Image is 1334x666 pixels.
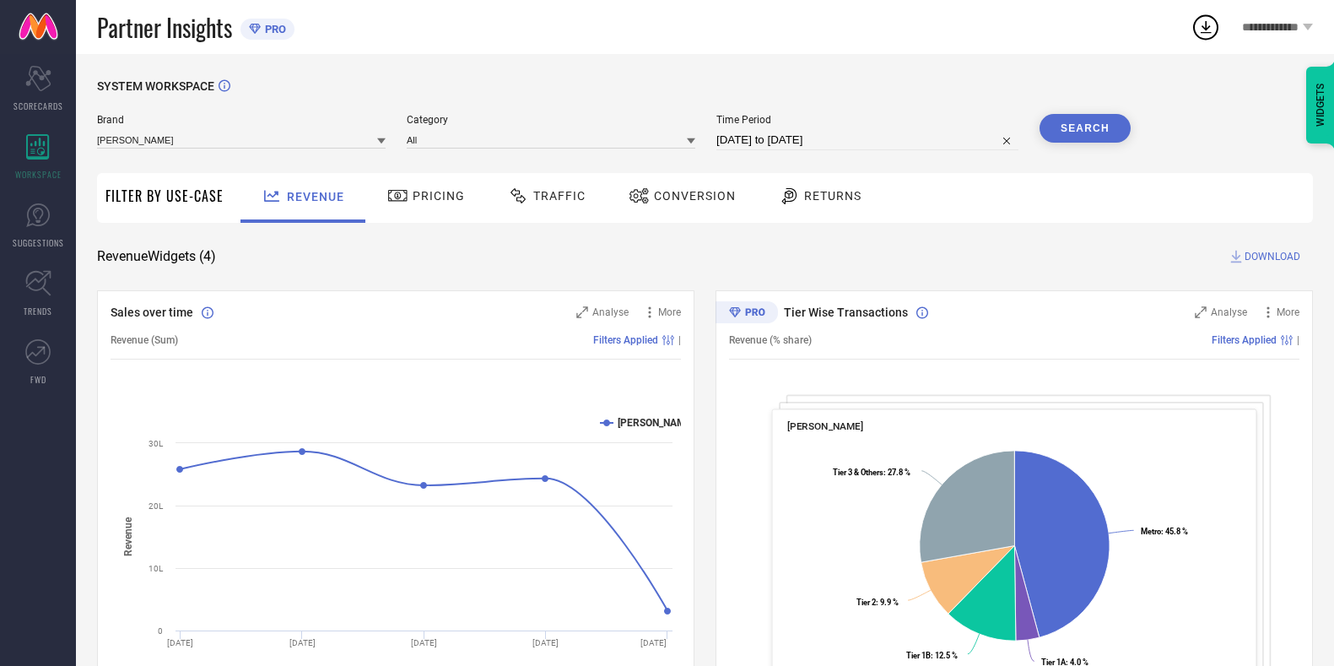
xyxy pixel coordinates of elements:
[111,306,193,319] span: Sales over time
[111,334,178,346] span: Revenue (Sum)
[149,439,164,448] text: 30L
[149,501,164,511] text: 20L
[856,598,899,607] text: : 9.9 %
[1141,527,1188,536] text: : 45.8 %
[407,114,695,126] span: Category
[289,638,316,647] text: [DATE]
[1141,527,1161,536] tspan: Metro
[716,130,1018,150] input: Select time period
[1195,306,1207,318] svg: Zoom
[1277,306,1299,318] span: More
[97,248,216,265] span: Revenue Widgets ( 4 )
[97,10,232,45] span: Partner Insights
[122,517,134,556] tspan: Revenue
[640,638,667,647] text: [DATE]
[784,306,908,319] span: Tier Wise Transactions
[24,305,52,317] span: TRENDS
[593,334,658,346] span: Filters Applied
[654,189,736,203] span: Conversion
[533,189,586,203] span: Traffic
[856,598,876,607] tspan: Tier 2
[261,23,286,35] span: PRO
[1191,12,1221,42] div: Open download list
[1211,306,1247,318] span: Analyse
[287,190,344,203] span: Revenue
[716,301,778,327] div: Premium
[15,168,62,181] span: WORKSPACE
[1040,114,1131,143] button: Search
[833,468,910,477] text: : 27.8 %
[14,100,63,112] span: SCORECARDS
[413,189,465,203] span: Pricing
[787,420,864,432] span: [PERSON_NAME]
[729,334,812,346] span: Revenue (% share)
[907,651,959,660] text: : 12.5 %
[167,638,193,647] text: [DATE]
[678,334,681,346] span: |
[804,189,861,203] span: Returns
[158,626,163,636] text: 0
[658,306,681,318] span: More
[532,638,559,647] text: [DATE]
[13,236,64,249] span: SUGGESTIONS
[592,306,629,318] span: Analyse
[716,114,1018,126] span: Time Period
[1297,334,1299,346] span: |
[1212,334,1277,346] span: Filters Applied
[576,306,588,318] svg: Zoom
[97,114,386,126] span: Brand
[149,564,164,573] text: 10L
[833,468,883,477] tspan: Tier 3 & Others
[30,373,46,386] span: FWD
[97,79,214,93] span: SYSTEM WORKSPACE
[907,651,932,660] tspan: Tier 1B
[411,638,437,647] text: [DATE]
[105,186,224,206] span: Filter By Use-Case
[618,417,694,429] text: [PERSON_NAME]
[1245,248,1300,265] span: DOWNLOAD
